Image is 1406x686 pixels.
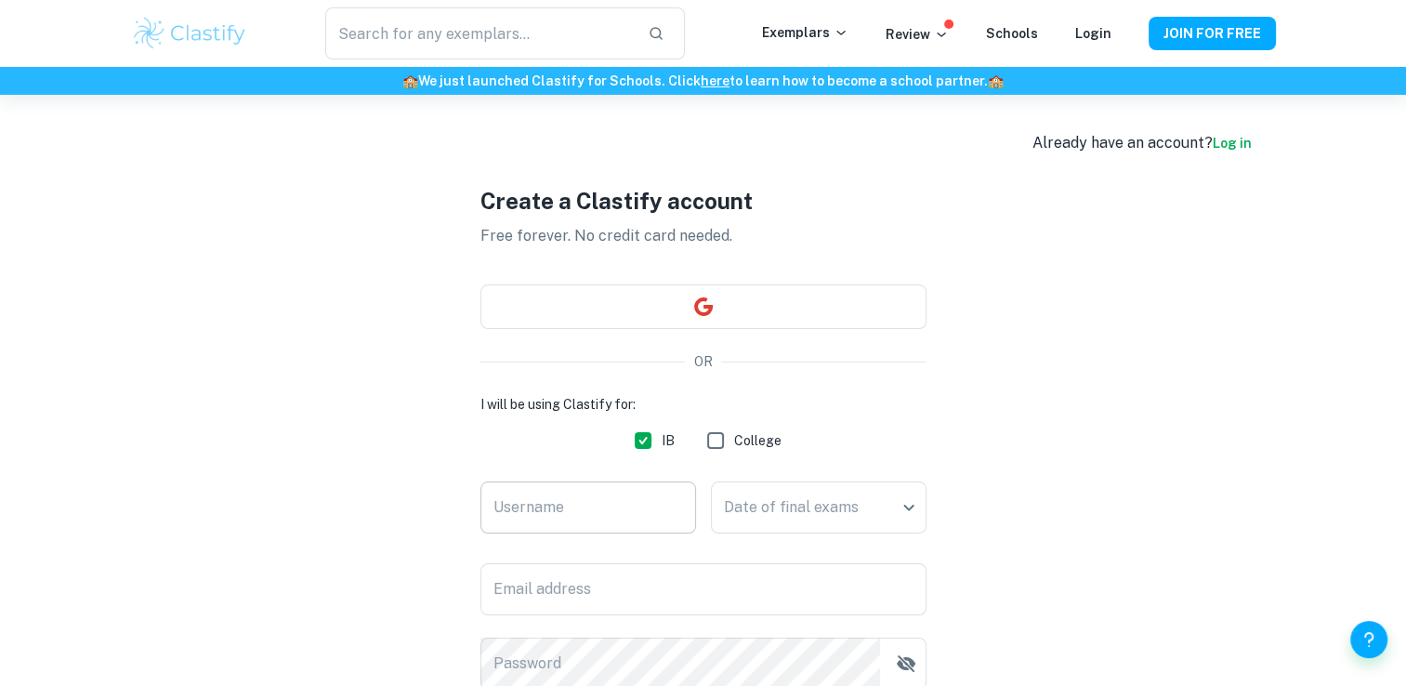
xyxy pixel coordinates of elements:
span: 🏫 [402,73,418,88]
button: Help and Feedback [1350,621,1387,658]
a: Schools [986,26,1038,41]
span: College [734,430,782,451]
a: Log in [1213,136,1252,151]
p: OR [694,351,713,372]
div: Already have an account? [1032,132,1252,154]
p: Review [886,24,949,45]
button: JOIN FOR FREE [1149,17,1276,50]
span: 🏫 [988,73,1004,88]
h6: We just launched Clastify for Schools. Click to learn how to become a school partner. [4,71,1402,91]
span: IB [662,430,675,451]
a: here [701,73,729,88]
input: Search for any exemplars... [325,7,632,59]
p: Exemplars [762,22,848,43]
h6: I will be using Clastify for: [480,394,926,415]
img: Clastify logo [131,15,249,52]
p: Free forever. No credit card needed. [480,225,926,247]
a: Login [1075,26,1111,41]
h1: Create a Clastify account [480,184,926,218]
